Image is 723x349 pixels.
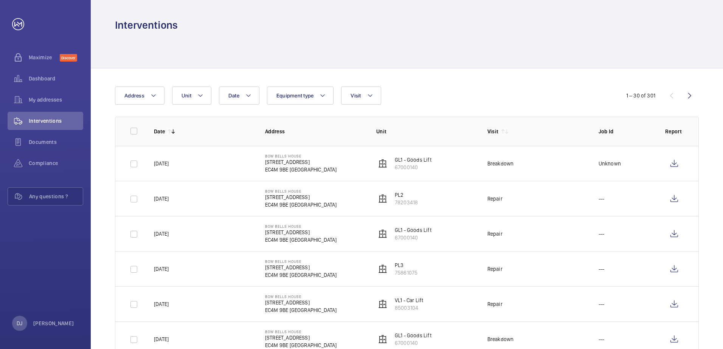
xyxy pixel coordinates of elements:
p: [DATE] [154,335,169,343]
p: [STREET_ADDRESS] [265,229,337,236]
span: Equipment type [276,93,314,99]
p: EC4M 9BE [GEOGRAPHIC_DATA] [265,201,337,208]
p: GL1 - Goods Lift [395,332,431,339]
span: Any questions ? [29,193,83,200]
button: Date [219,86,259,105]
p: Unknown [599,160,621,167]
h1: Interventions [115,18,178,32]
p: Bow Bells House [265,259,337,264]
p: 78203418 [395,199,418,206]
p: Bow Bells House [265,294,337,299]
span: Address [124,93,144,99]
p: 67000140 [395,234,431,241]
p: Address [265,128,364,135]
p: --- [599,195,605,202]
p: --- [599,300,605,308]
p: EC4M 9BE [GEOGRAPHIC_DATA] [265,236,337,244]
p: Job Id [599,128,653,135]
span: Interventions [29,117,83,125]
p: 85003104 [395,304,424,312]
p: --- [599,265,605,273]
p: GL1 - Goods Lift [395,226,431,234]
p: [DATE] [154,195,169,202]
span: Discover [60,54,77,62]
div: Breakdown [487,160,514,167]
span: My addresses [29,96,83,103]
button: Equipment type [267,86,334,105]
p: --- [599,335,605,343]
p: [PERSON_NAME] [33,320,74,327]
span: Date [228,93,239,99]
p: Bow Bells House [265,189,337,193]
p: EC4M 9BE [GEOGRAPHIC_DATA] [265,271,337,279]
button: Unit [172,86,211,105]
p: 67000140 [395,164,431,171]
span: Visit [351,93,361,99]
p: [STREET_ADDRESS] [265,158,337,166]
p: --- [599,230,605,238]
img: elevator.svg [378,335,387,344]
p: [DATE] [154,300,169,308]
span: Documents [29,138,83,146]
span: Dashboard [29,75,83,82]
p: [STREET_ADDRESS] [265,193,337,201]
img: elevator.svg [378,300,387,309]
p: [DATE] [154,265,169,273]
div: 1 – 30 of 301 [626,92,655,99]
p: 67000140 [395,339,431,347]
button: Address [115,86,164,105]
p: [DATE] [154,230,169,238]
p: [STREET_ADDRESS] [265,264,337,271]
p: 75861075 [395,269,417,276]
div: Repair [487,230,503,238]
img: elevator.svg [378,194,387,203]
img: elevator.svg [378,264,387,273]
p: Report [665,128,683,135]
p: PL2 [395,191,418,199]
p: Visit [487,128,499,135]
div: Repair [487,300,503,308]
p: Unit [376,128,475,135]
p: Bow Bells House [265,329,337,334]
img: elevator.svg [378,159,387,168]
div: Repair [487,265,503,273]
p: Bow Bells House [265,154,337,158]
button: Visit [341,86,381,105]
p: Date [154,128,165,135]
p: PL3 [395,261,417,269]
p: [STREET_ADDRESS] [265,299,337,306]
p: [DATE] [154,160,169,167]
p: GL1 - Goods Lift [395,156,431,164]
p: EC4M 9BE [GEOGRAPHIC_DATA] [265,306,337,314]
span: Unit [182,93,191,99]
p: [STREET_ADDRESS] [265,334,337,341]
p: VL1 - Car Lift [395,296,424,304]
p: EC4M 9BE [GEOGRAPHIC_DATA] [265,166,337,173]
span: Compliance [29,159,83,167]
p: DJ [17,320,22,327]
div: Repair [487,195,503,202]
div: Breakdown [487,335,514,343]
p: Bow Bells House [265,224,337,229]
span: Maximize [29,54,60,61]
p: EC4M 9BE [GEOGRAPHIC_DATA] [265,341,337,349]
img: elevator.svg [378,229,387,238]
